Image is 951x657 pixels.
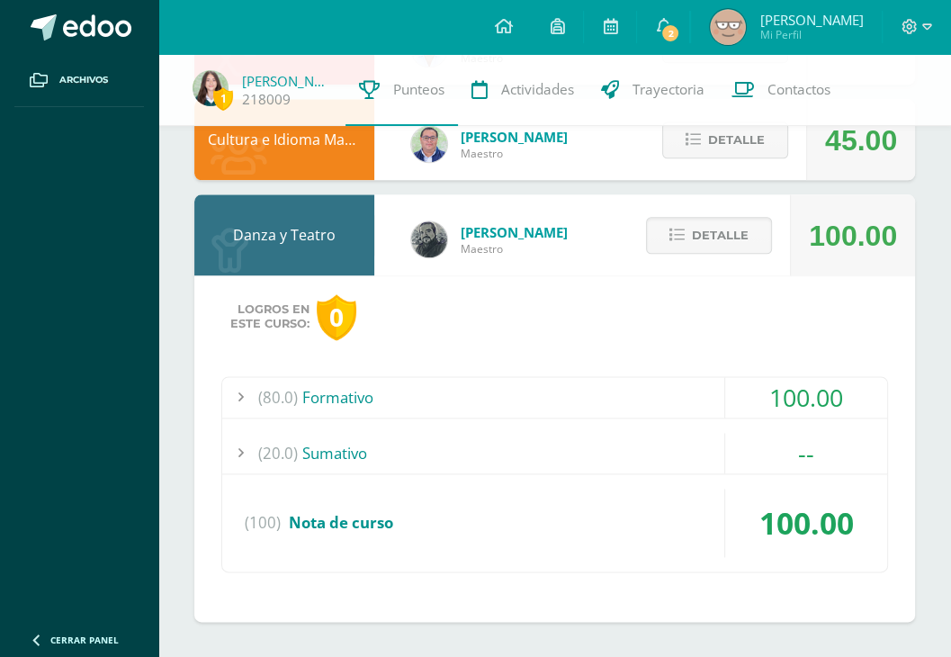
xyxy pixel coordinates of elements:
div: Formativo [222,377,887,418]
span: [PERSON_NAME] [461,128,568,146]
span: (100) [245,489,281,557]
span: Maestro [461,241,568,256]
span: 1 [213,87,233,110]
span: Archivos [59,73,108,87]
div: 100.00 [725,489,887,557]
a: Punteos [345,54,458,126]
span: (20.0) [258,433,298,473]
img: c1c1b07ef08c5b34f56a5eb7b3c08b85.png [411,126,447,162]
span: Actividades [501,80,574,99]
a: Actividades [458,54,588,126]
span: Detalle [692,219,749,252]
span: Logros en este curso: [230,302,310,331]
a: Contactos [718,54,844,126]
img: e7ab92a13cc743915a9130772d0f6925.png [710,9,746,45]
div: 100.00 [809,195,897,276]
span: [PERSON_NAME] [759,11,863,29]
div: 0 [317,294,356,340]
div: Cultura e Idioma Maya, Garífuna o Xinka [194,99,374,180]
span: (80.0) [258,377,298,418]
a: [PERSON_NAME] [242,72,332,90]
img: bbc97aa536b1564f002ee6afb527b670.png [193,70,229,106]
button: Detalle [662,121,788,158]
span: 2 [660,23,680,43]
a: Archivos [14,54,144,107]
span: Cerrar panel [50,634,119,646]
div: Sumativo [222,433,887,473]
span: Nota de curso [289,512,393,533]
span: Mi Perfil [759,27,863,42]
a: 218009 [242,90,291,109]
span: Trayectoria [633,80,704,99]
span: Punteos [393,80,444,99]
a: Trayectoria [588,54,718,126]
div: Danza y Teatro [194,194,374,275]
span: Contactos [767,80,830,99]
span: Maestro [461,146,568,161]
button: Detalle [646,217,772,254]
span: Detalle [708,123,765,157]
img: 8ba24283638e9cc0823fe7e8b79ee805.png [411,221,447,257]
span: [PERSON_NAME] [461,223,568,241]
div: 45.00 [825,100,897,181]
div: -- [725,433,887,473]
div: 100.00 [725,377,887,418]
